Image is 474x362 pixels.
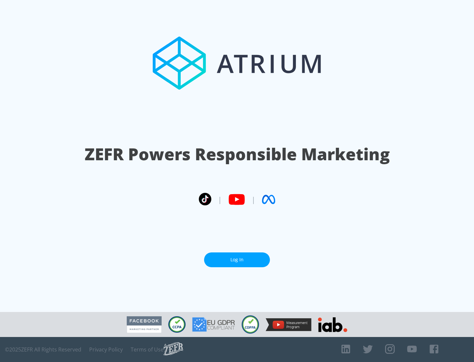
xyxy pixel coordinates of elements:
img: IAB [318,317,347,332]
img: YouTube Measurement Program [266,318,311,331]
img: Facebook Marketing Partner [127,316,162,333]
img: COPPA Compliant [242,315,259,334]
span: © 2025 ZEFR All Rights Reserved [5,346,81,353]
span: | [251,194,255,204]
a: Log In [204,252,270,267]
h1: ZEFR Powers Responsible Marketing [85,143,390,166]
a: Terms of Use [131,346,164,353]
img: GDPR Compliant [192,317,235,332]
span: | [218,194,222,204]
img: CCPA Compliant [168,316,186,333]
a: Privacy Policy [89,346,123,353]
